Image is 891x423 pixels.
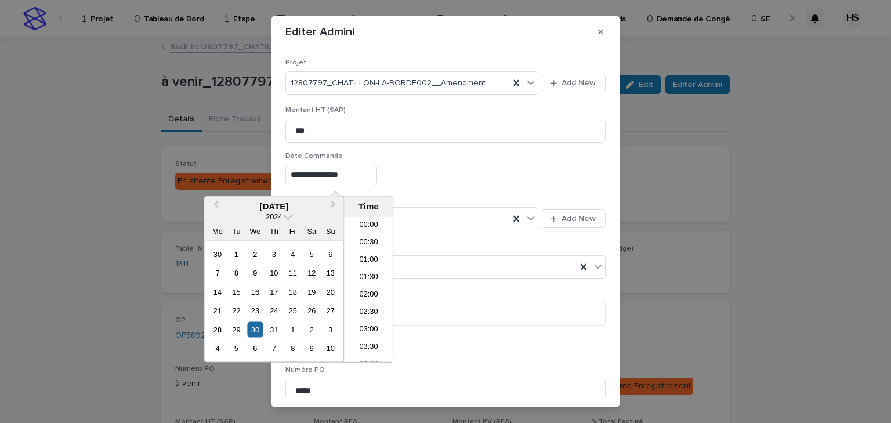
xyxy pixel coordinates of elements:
div: Choose Tuesday, 8 October 2024 [229,265,244,281]
button: Add New [541,209,606,228]
div: Choose Sunday, 3 November 2024 [323,322,338,338]
div: Choose Friday, 8 November 2024 [285,341,300,356]
p: Editer Admini [285,25,354,39]
div: Choose Friday, 25 October 2024 [285,303,300,319]
span: 12807797_CHATILLON-LA-BORDE002__Amendment [291,77,486,89]
span: Numéro PO [285,367,325,374]
span: Add New [562,79,596,87]
div: Fr [285,223,300,239]
div: Choose Wednesday, 23 October 2024 [247,303,263,319]
div: Choose Thursday, 17 October 2024 [266,284,282,300]
div: Choose Sunday, 20 October 2024 [323,284,338,300]
div: Choose Monday, 28 October 2024 [209,322,225,338]
li: 03:00 [344,321,393,339]
div: Choose Tuesday, 29 October 2024 [229,322,244,338]
li: 02:30 [344,304,393,321]
div: Choose Monday, 14 October 2024 [209,284,225,300]
button: Add New [541,74,606,92]
div: Choose Tuesday, 5 November 2024 [229,341,244,356]
div: Sa [304,223,320,239]
div: Choose Saturday, 2 November 2024 [304,322,320,338]
div: Choose Thursday, 31 October 2024 [266,322,282,338]
span: 2024 [266,212,282,221]
li: 00:00 [344,217,393,234]
li: 04:00 [344,356,393,374]
div: Choose Thursday, 7 November 2024 [266,341,282,356]
span: Projet [285,59,306,66]
div: Choose Saturday, 19 October 2024 [304,284,320,300]
li: 02:00 [344,287,393,304]
div: Choose Saturday, 5 October 2024 [304,247,320,262]
div: Choose Sunday, 6 October 2024 [323,247,338,262]
button: Next Month [325,198,343,216]
li: 01:00 [344,252,393,269]
span: Montant HT (SAP) [285,107,346,114]
div: Choose Tuesday, 1 October 2024 [229,247,244,262]
div: Choose Wednesday, 6 November 2024 [247,341,263,356]
li: 01:30 [344,269,393,287]
div: Choose Thursday, 3 October 2024 [266,247,282,262]
div: Choose Thursday, 24 October 2024 [266,303,282,319]
div: Choose Friday, 1 November 2024 [285,322,300,338]
div: month 2024-10 [208,245,340,358]
div: Choose Thursday, 10 October 2024 [266,265,282,281]
div: Choose Friday, 18 October 2024 [285,284,300,300]
div: Choose Saturday, 26 October 2024 [304,303,320,319]
div: Choose Monday, 7 October 2024 [209,265,225,281]
div: We [247,223,263,239]
li: 03:30 [344,339,393,356]
div: Th [266,223,282,239]
div: Time [347,201,390,212]
div: Choose Monday, 21 October 2024 [209,303,225,319]
li: 00:30 [344,234,393,252]
div: Choose Saturday, 9 November 2024 [304,341,320,356]
div: Choose Wednesday, 9 October 2024 [247,265,263,281]
div: Choose Sunday, 27 October 2024 [323,303,338,319]
span: Date Commande [285,153,343,160]
div: Choose Friday, 11 October 2024 [285,265,300,281]
div: Mo [209,223,225,239]
div: Choose Saturday, 12 October 2024 [304,265,320,281]
button: Previous Month [205,198,224,216]
div: Choose Wednesday, 2 October 2024 [247,247,263,262]
div: [DATE] [204,201,343,212]
div: Choose Sunday, 13 October 2024 [323,265,338,281]
div: Choose Friday, 4 October 2024 [285,247,300,262]
div: Choose Sunday, 10 November 2024 [323,341,338,356]
div: Choose Wednesday, 30 October 2024 [247,322,263,338]
div: Tu [229,223,244,239]
div: Choose Tuesday, 15 October 2024 [229,284,244,300]
div: Choose Monday, 30 September 2024 [209,247,225,262]
div: Su [323,223,338,239]
div: Choose Wednesday, 16 October 2024 [247,284,263,300]
div: Choose Monday, 4 November 2024 [209,341,225,356]
span: Add New [562,215,596,223]
div: Choose Tuesday, 22 October 2024 [229,303,244,319]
